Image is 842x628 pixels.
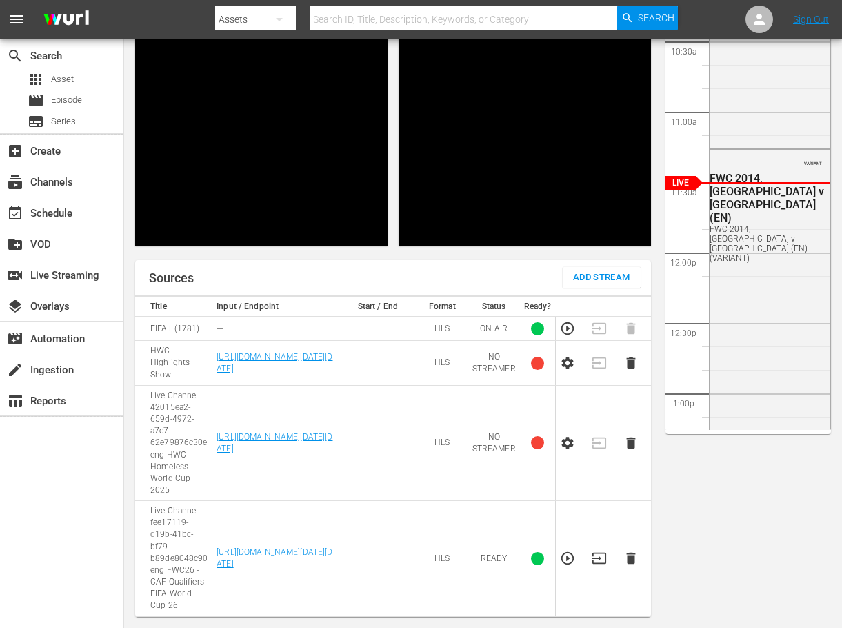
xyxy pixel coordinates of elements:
[617,6,678,30] button: Search
[28,92,44,109] span: Episode
[468,317,520,341] td: ON AIR
[7,205,23,222] span: Schedule
[804,155,822,166] span: VARIANT
[560,321,575,336] button: Preview Stream
[7,174,23,190] span: Channels
[560,435,575,451] button: Configure
[217,432,332,453] a: [URL][DOMAIN_NAME][DATE][DATE]
[217,547,332,569] a: [URL][DOMAIN_NAME][DATE][DATE]
[710,172,828,224] div: FWC 2014, [GEOGRAPHIC_DATA] v [GEOGRAPHIC_DATA] (EN)
[623,355,639,371] button: Delete
[417,297,468,317] th: Format
[7,143,23,159] span: Create
[623,551,639,566] button: Delete
[28,113,44,130] span: Series
[135,501,212,616] td: Live Channel fee17119-d19b-41bc-bf79-b89de8048c90 eng FWC26 - CAF Qualifiers - FIFA World Cup 26
[135,297,212,317] th: Title
[135,341,212,385] td: HWC Highlights Show
[7,331,23,347] span: Automation
[51,72,74,86] span: Asset
[638,6,674,30] span: Search
[217,352,332,373] a: [URL][DOMAIN_NAME][DATE][DATE]
[7,48,23,64] span: Search
[212,297,339,317] th: Input / Endpoint
[135,385,212,500] td: Live Channel 42015ea2-659d-4972-a7c7-62e79876c30e eng HWC - Homeless World Cup 2025
[417,341,468,385] td: HLS
[51,115,76,128] span: Series
[468,501,520,616] td: READY
[7,362,23,378] span: Ingestion
[710,224,828,263] div: FWC 2014, [GEOGRAPHIC_DATA] v [GEOGRAPHIC_DATA] (EN) (VARIANT)
[623,435,639,451] button: Delete
[7,236,23,253] span: VOD
[417,317,468,341] td: HLS
[33,3,99,36] img: ans4CAIJ8jUAAAAAAAAAAAAAAAAAAAAAAAAgQb4GAAAAAAAAAAAAAAAAAAAAAAAAJMjXAAAAAAAAAAAAAAAAAAAAAAAAgAT5G...
[339,297,417,317] th: Start / End
[51,93,82,107] span: Episode
[468,385,520,500] td: NO STREAMER
[28,71,44,88] span: Asset
[563,267,641,288] button: Add Stream
[149,271,194,285] h1: Sources
[212,317,339,341] td: ---
[468,341,520,385] td: NO STREAMER
[8,11,25,28] span: menu
[793,14,829,25] a: Sign Out
[7,393,23,409] span: Reports
[7,267,23,284] span: Live Streaming
[573,270,630,286] span: Add Stream
[417,385,468,500] td: HLS
[135,317,212,341] td: FIFA+ (1781)
[468,297,520,317] th: Status
[592,551,607,566] button: Transition
[520,297,556,317] th: Ready?
[417,501,468,616] td: HLS
[7,298,23,315] span: Overlays
[560,551,575,566] button: Preview Stream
